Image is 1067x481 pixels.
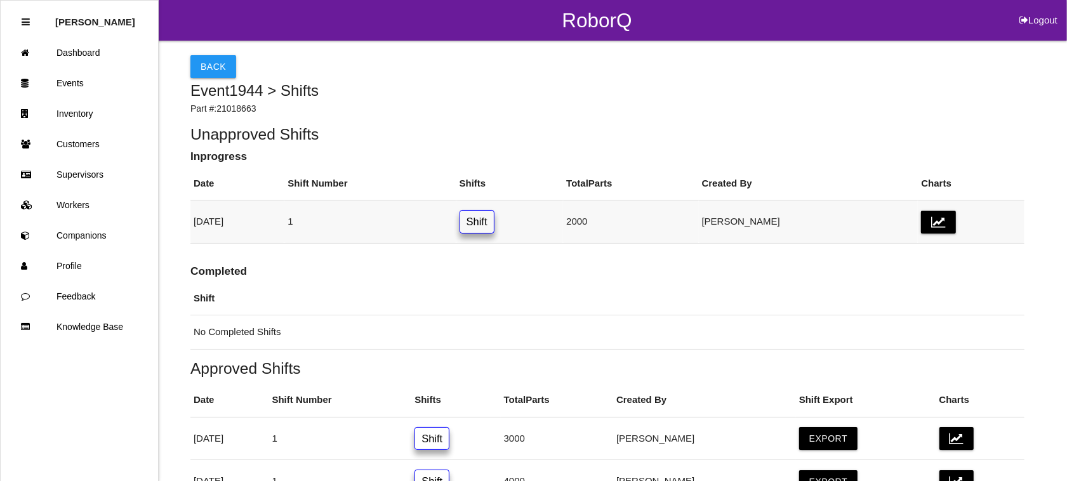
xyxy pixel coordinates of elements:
td: 3000 [501,417,613,460]
h5: Approved Shifts [190,360,1024,377]
th: Shifts [411,383,500,417]
a: Inventory [1,98,158,129]
td: 2000 [563,201,698,244]
th: Charts [918,167,1024,201]
th: Date [190,167,284,201]
a: Workers [1,190,158,220]
h5: Unapproved Shifts [190,126,1024,143]
a: Profile [1,251,158,281]
td: [PERSON_NAME] [699,201,918,244]
div: Close [22,7,30,37]
th: Shifts [456,167,564,201]
td: No Completed Shifts [190,315,1024,350]
th: Total Parts [501,383,613,417]
button: Back [190,55,236,78]
p: Part #: 21018663 [190,102,1024,115]
th: Created By [699,167,918,201]
th: Date [190,383,268,417]
b: Completed [190,265,247,277]
th: Shift Export [796,383,936,417]
th: Shift [190,282,1024,315]
a: Customers [1,129,158,159]
a: Events [1,68,158,98]
a: Companions [1,220,158,251]
td: 1 [268,417,411,460]
th: Total Parts [563,167,698,201]
a: Shift [460,210,494,234]
th: Created By [613,383,796,417]
button: Export [799,427,858,450]
td: [PERSON_NAME] [613,417,796,460]
b: Inprogress [190,150,247,162]
a: Feedback [1,281,158,312]
a: Supervisors [1,159,158,190]
a: Dashboard [1,37,158,68]
a: Shift [414,427,449,451]
td: [DATE] [190,201,284,244]
a: Knowledge Base [1,312,158,342]
p: Rosie Blandino [55,7,135,27]
td: 1 [284,201,456,244]
h4: Event 1944 > Shifts [190,82,1024,99]
th: Shift Number [268,383,411,417]
th: Shift Number [284,167,456,201]
td: [DATE] [190,417,268,460]
th: Charts [936,383,1024,417]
